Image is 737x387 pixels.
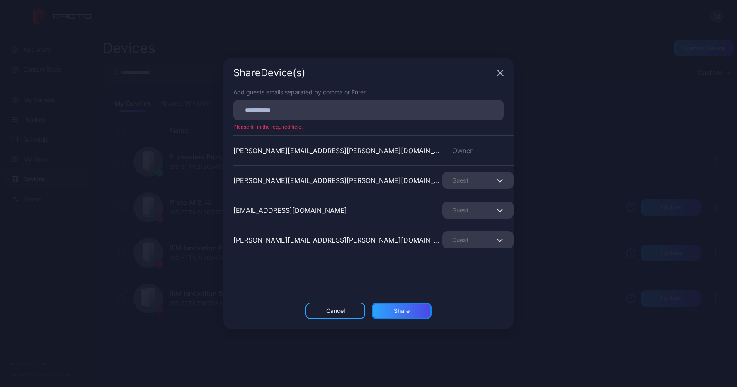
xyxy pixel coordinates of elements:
button: Guest [442,202,514,219]
button: Cancel [305,303,365,319]
div: [EMAIL_ADDRESS][DOMAIN_NAME] [233,205,347,215]
button: Guest [442,172,514,189]
div: [PERSON_NAME][EMAIL_ADDRESS][PERSON_NAME][DOMAIN_NAME] [233,235,442,245]
div: Owner [442,146,514,156]
div: Cancel [326,308,345,314]
div: Please fill in the required field. [223,124,514,130]
div: Share Device (s) [233,68,494,78]
button: Share [372,303,432,319]
div: [PERSON_NAME][EMAIL_ADDRESS][PERSON_NAME][DOMAIN_NAME] [233,175,442,185]
div: [PERSON_NAME][EMAIL_ADDRESS][PERSON_NAME][DOMAIN_NAME] [233,146,442,156]
button: Guest [442,231,514,248]
div: Add guests emails separated by comma or Enter [233,88,504,96]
